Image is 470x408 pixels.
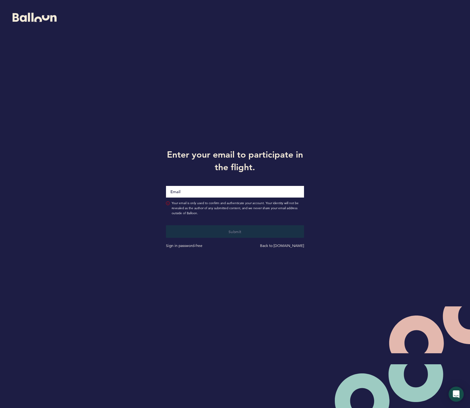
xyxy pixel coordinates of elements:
[161,148,308,173] h1: Enter your email to participate in the flight.
[166,243,202,248] a: Sign in password-free
[229,229,241,234] span: Submit
[172,201,304,216] span: Your email is only used to confirm and authenticate your account. Your identity will not be revea...
[166,225,304,238] button: Submit
[166,186,304,198] input: Email
[260,243,304,248] a: Back to [DOMAIN_NAME]
[449,387,464,402] div: Open Intercom Messenger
